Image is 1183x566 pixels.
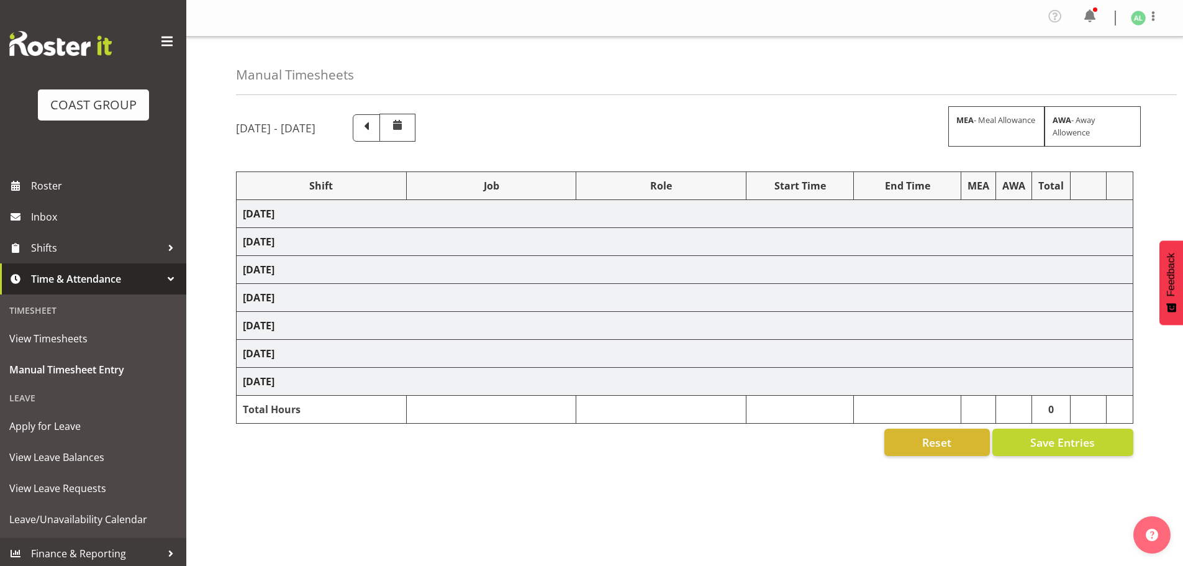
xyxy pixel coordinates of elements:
div: AWA [1002,178,1025,193]
strong: MEA [956,114,974,126]
td: [DATE] [237,256,1133,284]
a: Apply for Leave [3,411,183,442]
div: Leave [3,385,183,411]
div: Total [1038,178,1064,193]
div: COAST GROUP [50,96,137,114]
td: [DATE] [237,312,1133,340]
div: - Meal Allowance [948,106,1045,146]
div: Job [413,178,570,193]
span: Time & Attendance [31,270,161,288]
td: Total Hours [237,396,407,424]
a: View Leave Balances [3,442,183,473]
div: Start Time [753,178,847,193]
td: [DATE] [237,228,1133,256]
span: View Leave Requests [9,479,177,498]
span: View Leave Balances [9,448,177,467]
button: Save Entries [992,429,1133,456]
span: Inbox [31,208,180,226]
span: Roster [31,176,180,195]
div: End Time [860,178,954,193]
h4: Manual Timesheets [236,68,354,82]
strong: AWA [1053,114,1071,126]
span: Save Entries [1030,434,1095,450]
div: Shift [243,178,400,193]
td: [DATE] [237,340,1133,368]
div: - Away Allowence [1045,106,1141,146]
span: Feedback [1166,253,1177,296]
div: Timesheet [3,298,183,323]
div: Role [582,178,740,193]
a: Manual Timesheet Entry [3,354,183,385]
span: Manual Timesheet Entry [9,360,177,379]
h5: [DATE] - [DATE] [236,121,315,135]
img: annie-lister1125.jpg [1131,11,1146,25]
img: Rosterit website logo [9,31,112,56]
a: View Leave Requests [3,473,183,504]
td: [DATE] [237,200,1133,228]
span: Finance & Reporting [31,544,161,563]
span: View Timesheets [9,329,177,348]
td: [DATE] [237,368,1133,396]
a: View Timesheets [3,323,183,354]
td: 0 [1032,396,1071,424]
img: help-xxl-2.png [1146,529,1158,541]
a: Leave/Unavailability Calendar [3,504,183,535]
button: Reset [884,429,990,456]
div: MEA [968,178,989,193]
span: Shifts [31,239,161,257]
span: Apply for Leave [9,417,177,436]
span: Leave/Unavailability Calendar [9,510,177,529]
td: [DATE] [237,284,1133,312]
button: Feedback - Show survey [1159,240,1183,325]
span: Reset [922,434,951,450]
